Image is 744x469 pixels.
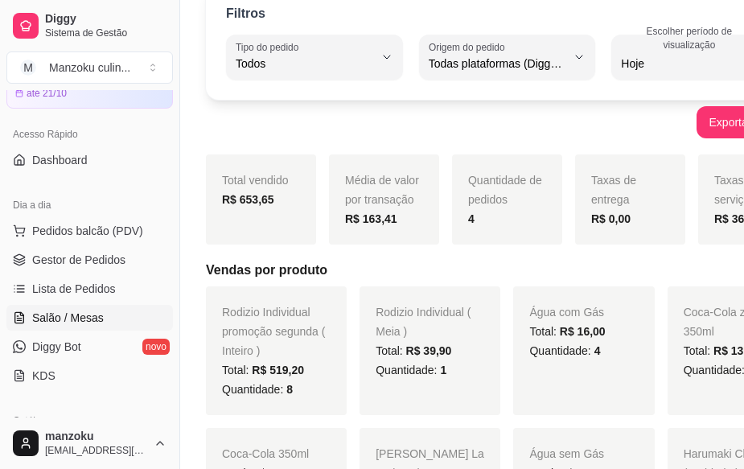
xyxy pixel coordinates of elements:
span: Todos [236,56,374,72]
span: R$ 39,90 [406,344,452,357]
span: Total: [529,325,605,338]
strong: R$ 653,65 [222,193,274,206]
span: Água com Gás [529,306,604,319]
span: Diggy [45,12,166,27]
span: Diggy Bot [32,339,81,355]
label: Origem do pedido [429,40,510,54]
strong: R$ 163,41 [345,212,397,225]
span: R$ 16,00 [560,325,606,338]
span: Coca-Cola 350ml [222,447,309,460]
span: Água sem Gás [529,447,604,460]
span: Total: [222,364,304,376]
span: 1 [440,364,446,376]
div: Dia a dia [6,192,173,218]
button: Select a team [6,51,173,84]
span: Média de valor por transação [345,174,419,206]
span: Lista de Pedidos [32,281,116,297]
span: Total: [376,344,451,357]
button: Pedidos balcão (PDV) [6,218,173,244]
strong: 4 [468,212,475,225]
span: Dashboard [32,152,88,168]
span: Todas plataformas (Diggy, iFood) [429,56,567,72]
span: Quantidade: [222,383,293,396]
span: Salão / Mesas [32,310,104,326]
strong: R$ 0,00 [591,212,631,225]
span: Taxas de entrega [591,174,636,206]
article: até 21/10 [27,87,67,100]
span: [EMAIL_ADDRESS][DOMAIN_NAME] [45,444,147,457]
span: Pedidos balcão (PDV) [32,223,143,239]
span: Sistema de Gestão [45,27,166,39]
a: Diggy Botnovo [6,334,173,360]
span: Total vendido [222,174,289,187]
span: KDS [32,368,55,384]
div: Acesso Rápido [6,121,173,147]
a: DiggySistema de Gestão [6,6,173,45]
a: Gestor de Pedidos [6,247,173,273]
span: Gestor de Pedidos [32,252,125,268]
span: Quantidade de pedidos [468,174,542,206]
span: M [20,60,36,76]
label: Tipo do pedido [236,40,304,54]
span: Rodizio Individual promoção segunda ( Inteiro ) [222,306,325,357]
button: Origem do pedidoTodas plataformas (Diggy, iFood) [419,35,596,80]
a: Salão / Mesas [6,305,173,331]
span: manzoku [45,430,147,444]
button: manzoku[EMAIL_ADDRESS][DOMAIN_NAME] [6,424,173,463]
span: Quantidade: [529,344,600,357]
a: Dashboard [6,147,173,173]
p: Filtros [226,4,265,23]
a: Lista de Pedidos [6,276,173,302]
span: R$ 519,20 [252,364,304,376]
span: 4 [594,344,601,357]
button: Tipo do pedidoTodos [226,35,403,80]
span: Quantidade: [376,364,446,376]
div: Catálogo [6,408,173,434]
div: Manzoku culin ... [49,60,130,76]
span: 8 [286,383,293,396]
a: KDS [6,363,173,389]
span: Rodizio Individual ( Meia ) [376,306,471,338]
